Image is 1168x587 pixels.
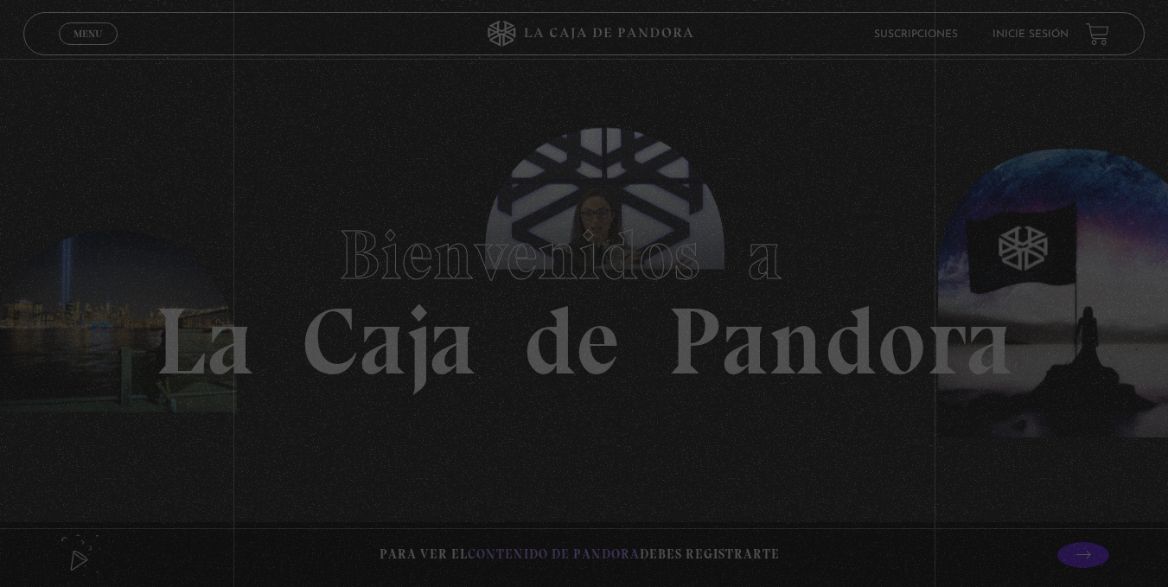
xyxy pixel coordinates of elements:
[1086,22,1109,45] a: View your shopping cart
[992,29,1069,39] a: Inicie sesión
[73,29,102,39] span: Menu
[67,42,108,54] span: Cerrar
[380,543,780,566] p: Para ver el debes registrarte
[468,546,640,562] span: contenido de Pandora
[874,29,958,39] a: Suscripciones
[155,199,1013,389] h1: La Caja de Pandora
[339,214,830,297] span: Bienvenidos a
